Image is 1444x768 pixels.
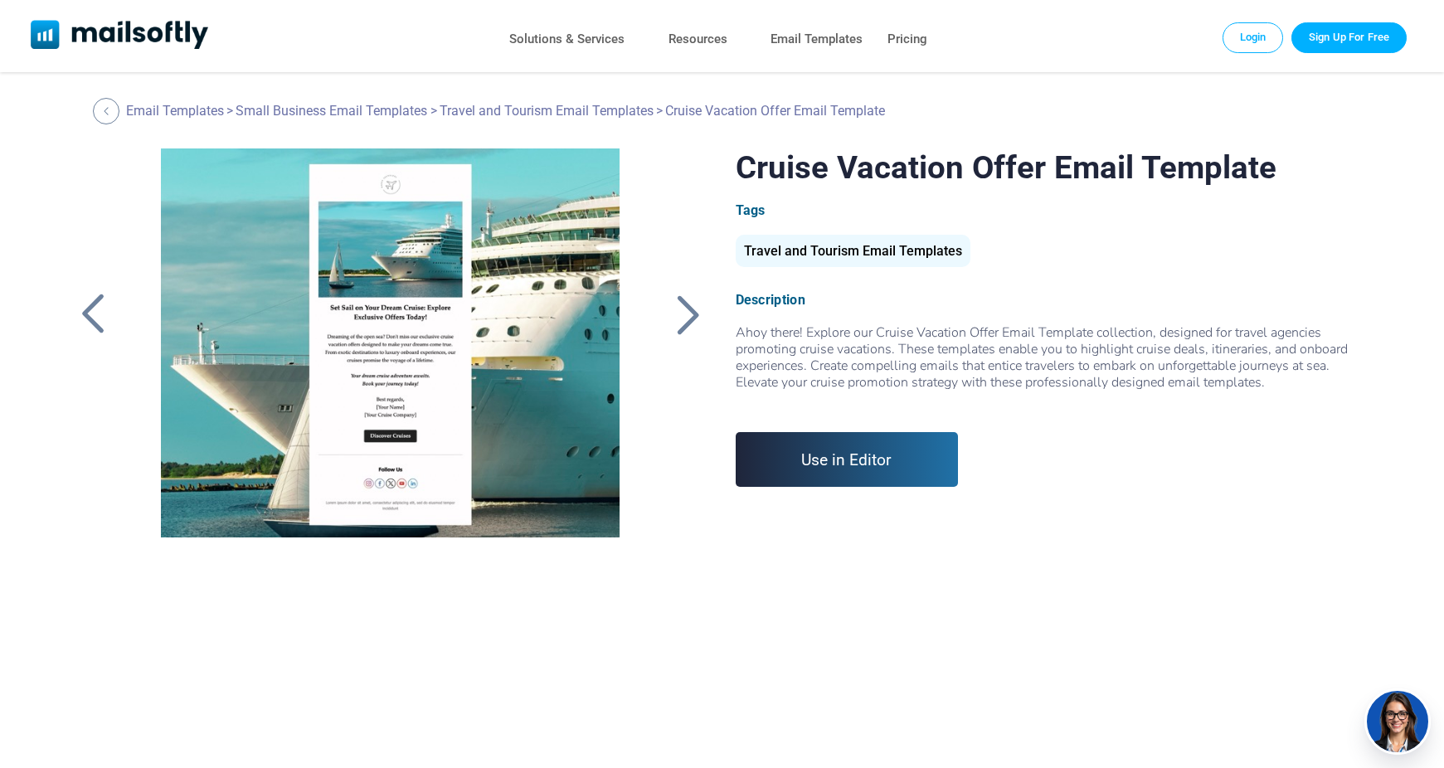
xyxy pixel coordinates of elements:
a: Back [667,293,708,336]
div: Tags [736,202,1372,218]
a: Travel and Tourism Email Templates [440,103,654,119]
a: Pricing [887,27,927,51]
h1: Cruise Vacation Offer Email Template [736,148,1372,186]
a: Solutions & Services [509,27,625,51]
a: Resources [669,27,727,51]
a: Email Templates [771,27,863,51]
a: Back [72,293,114,336]
a: Small Business Email Templates [236,103,427,119]
a: Email Templates [126,103,224,119]
a: Trial [1291,22,1407,52]
a: Mailsoftly [31,20,209,52]
a: Cruise Vacation Offer Email Template [136,148,645,563]
a: Use in Editor [736,432,959,487]
span: Ahoy there! Explore our Cruise Vacation Offer Email Template collection, designed for travel agen... [736,323,1372,407]
div: Description [736,292,1372,308]
a: Back [93,98,124,124]
a: Travel and Tourism Email Templates [736,250,970,257]
div: Travel and Tourism Email Templates [736,235,970,267]
a: Login [1223,22,1284,52]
